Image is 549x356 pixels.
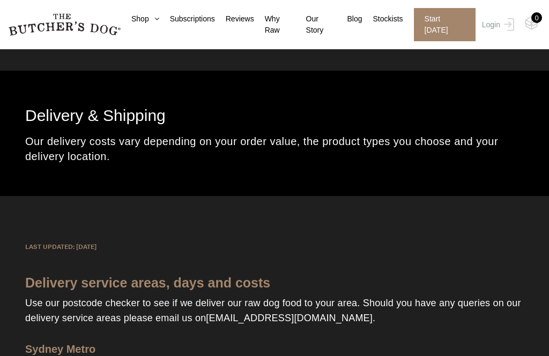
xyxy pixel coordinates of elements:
div: 0 [531,12,542,23]
a: Subscriptions [159,13,215,25]
img: TBD_Cart-Empty.png [525,16,538,30]
h1: Delivery & Shipping [25,103,524,128]
a: Shop [121,13,159,25]
a: [EMAIL_ADDRESS][DOMAIN_NAME] [206,313,373,323]
p: Delivery service areas, days and costs [25,275,524,290]
a: Stockists [362,13,403,25]
a: Why Raw [254,13,295,36]
a: Reviews [215,13,254,25]
a: Login [479,8,514,41]
a: Start [DATE] [403,8,479,41]
span: Start [DATE] [414,8,476,41]
p: Our delivery costs vary depending on your order value, the product types you choose and your deli... [25,134,524,164]
a: Our Story [295,13,337,36]
p: Use our postcode checker to see if we deliver our raw dog food to your area. Should you have any ... [25,290,524,325]
p: LAST UPDATED: [DATE] [25,239,524,254]
a: Blog [337,13,362,25]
